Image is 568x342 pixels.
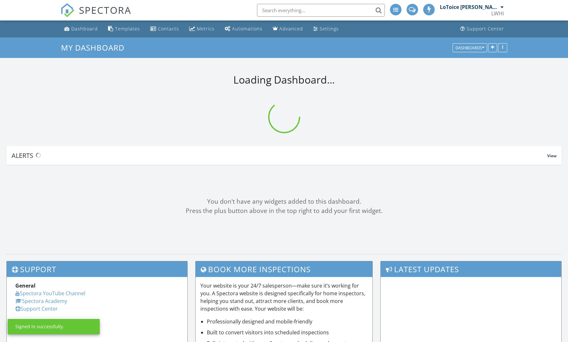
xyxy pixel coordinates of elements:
[320,26,339,32] div: Settings
[547,153,556,159] span: View
[257,4,385,17] input: Search everything...
[7,261,187,277] h3: Support
[207,329,368,336] li: Built to convert visitors into scheduled inspections
[15,282,35,289] strong: General
[207,318,368,325] li: Professionally designed and mobile-friendly
[79,3,131,17] span: SPECTORA
[60,3,74,17] img: The Best Home Inspection Software - Spectora
[196,261,372,277] h3: Book More Inspections
[197,26,214,32] div: Metrics
[222,23,265,35] a: Automations (Advanced)
[6,197,562,206] div: You don't have any widgets added to this dashboard.
[60,9,131,22] a: SPECTORA
[105,23,143,35] a: Templates
[158,26,179,32] div: Contacts
[61,42,130,53] a: My Dashboard
[455,45,484,50] div: Dashboards
[12,151,547,160] div: Alerts
[6,206,562,216] div: Press the plus button above in the top right to add your first widget.
[15,290,85,297] a: Spectora YouTube Channel
[381,261,561,277] h3: Latest Updates
[115,26,140,32] div: Templates
[15,305,58,312] a: Support Center
[440,4,499,10] div: LoToice [PERSON_NAME]
[200,282,368,313] p: Your website is your 24/7 salesperson—make sure it’s working for you. A Spectora website is desig...
[491,10,504,17] div: LWHI
[311,23,341,35] a: Settings
[15,297,67,305] a: Spectora Academy
[187,23,217,35] a: Metrics
[458,23,507,35] a: Support Center
[15,323,64,330] div: Signed in successfully.
[62,23,100,35] a: Dashboard
[453,43,487,52] button: Dashboards
[467,26,504,32] div: Support Center
[71,26,98,32] div: Dashboard
[148,23,182,35] a: Contacts
[232,26,262,32] div: Automations
[279,26,303,32] div: Advanced
[270,23,306,35] a: Advanced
